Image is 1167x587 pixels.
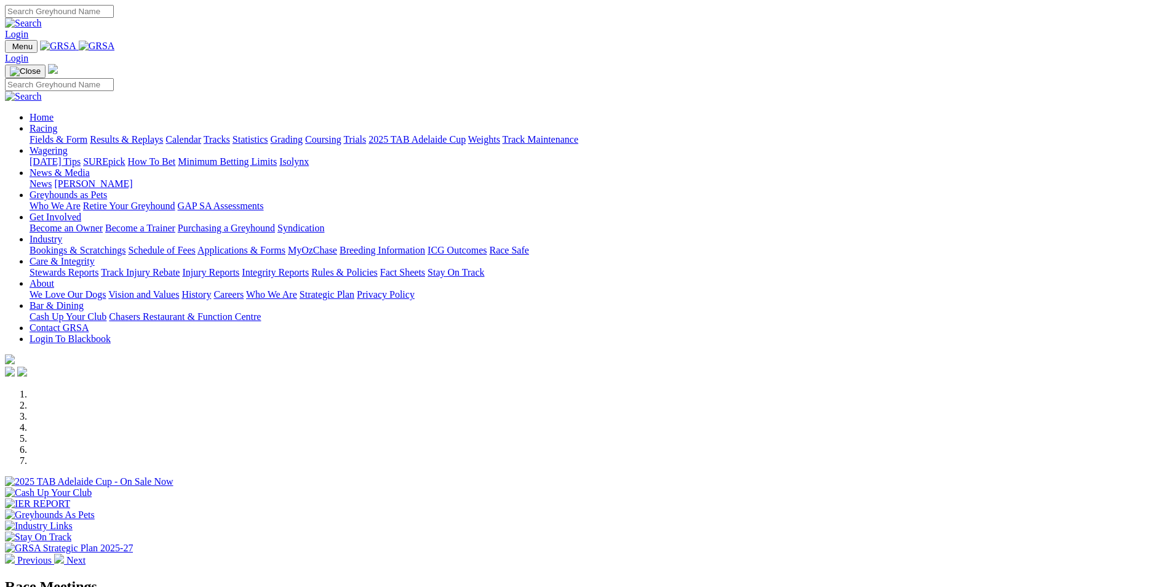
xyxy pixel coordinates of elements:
[340,245,425,255] a: Breeding Information
[178,201,264,211] a: GAP SA Assessments
[30,278,54,289] a: About
[30,201,81,211] a: Who We Are
[79,41,115,52] img: GRSA
[428,267,484,278] a: Stay On Track
[181,289,211,300] a: History
[30,333,111,344] a: Login To Blackbook
[30,289,1162,300] div: About
[343,134,366,145] a: Trials
[17,367,27,377] img: twitter.svg
[30,134,1162,145] div: Racing
[5,554,15,564] img: chevron-left-pager-white.svg
[279,156,309,167] a: Isolynx
[83,201,175,211] a: Retire Your Greyhound
[30,223,103,233] a: Become an Owner
[204,134,230,145] a: Tracks
[5,40,38,53] button: Toggle navigation
[246,289,297,300] a: Who We Are
[182,267,239,278] a: Injury Reports
[311,267,378,278] a: Rules & Policies
[468,134,500,145] a: Weights
[30,300,84,311] a: Bar & Dining
[178,156,277,167] a: Minimum Betting Limits
[17,555,52,565] span: Previous
[5,543,133,554] img: GRSA Strategic Plan 2025-27
[30,267,98,278] a: Stewards Reports
[30,311,106,322] a: Cash Up Your Club
[30,112,54,122] a: Home
[30,234,62,244] a: Industry
[30,156,81,167] a: [DATE] Tips
[428,245,487,255] a: ICG Outcomes
[30,201,1162,212] div: Greyhounds as Pets
[128,156,176,167] a: How To Bet
[30,245,125,255] a: Bookings & Scratchings
[503,134,578,145] a: Track Maintenance
[10,66,41,76] img: Close
[380,267,425,278] a: Fact Sheets
[5,18,42,29] img: Search
[368,134,466,145] a: 2025 TAB Adelaide Cup
[30,145,68,156] a: Wagering
[30,123,57,134] a: Racing
[12,42,33,51] span: Menu
[105,223,175,233] a: Become a Trainer
[30,267,1162,278] div: Care & Integrity
[213,289,244,300] a: Careers
[5,367,15,377] img: facebook.svg
[30,178,52,189] a: News
[30,178,1162,190] div: News & Media
[197,245,285,255] a: Applications & Forms
[54,554,64,564] img: chevron-right-pager-white.svg
[489,245,528,255] a: Race Safe
[90,134,163,145] a: Results & Replays
[30,167,90,178] a: News & Media
[300,289,354,300] a: Strategic Plan
[40,41,76,52] img: GRSA
[233,134,268,145] a: Statistics
[30,256,95,266] a: Care & Integrity
[48,64,58,74] img: logo-grsa-white.png
[5,91,42,102] img: Search
[5,29,28,39] a: Login
[178,223,275,233] a: Purchasing a Greyhound
[30,322,89,333] a: Contact GRSA
[357,289,415,300] a: Privacy Policy
[5,487,92,498] img: Cash Up Your Club
[271,134,303,145] a: Grading
[30,134,87,145] a: Fields & Form
[5,555,54,565] a: Previous
[5,498,70,509] img: IER REPORT
[30,156,1162,167] div: Wagering
[109,311,261,322] a: Chasers Restaurant & Function Centre
[305,134,341,145] a: Coursing
[128,245,195,255] a: Schedule of Fees
[5,521,73,532] img: Industry Links
[30,223,1162,234] div: Get Involved
[5,509,95,521] img: Greyhounds As Pets
[277,223,324,233] a: Syndication
[30,212,81,222] a: Get Involved
[30,190,107,200] a: Greyhounds as Pets
[30,289,106,300] a: We Love Our Dogs
[101,267,180,278] a: Track Injury Rebate
[5,476,173,487] img: 2025 TAB Adelaide Cup - On Sale Now
[5,78,114,91] input: Search
[54,555,86,565] a: Next
[5,532,71,543] img: Stay On Track
[83,156,125,167] a: SUREpick
[165,134,201,145] a: Calendar
[30,311,1162,322] div: Bar & Dining
[5,354,15,364] img: logo-grsa-white.png
[66,555,86,565] span: Next
[30,245,1162,256] div: Industry
[108,289,179,300] a: Vision and Values
[288,245,337,255] a: MyOzChase
[242,267,309,278] a: Integrity Reports
[5,5,114,18] input: Search
[5,65,46,78] button: Toggle navigation
[54,178,132,189] a: [PERSON_NAME]
[5,53,28,63] a: Login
